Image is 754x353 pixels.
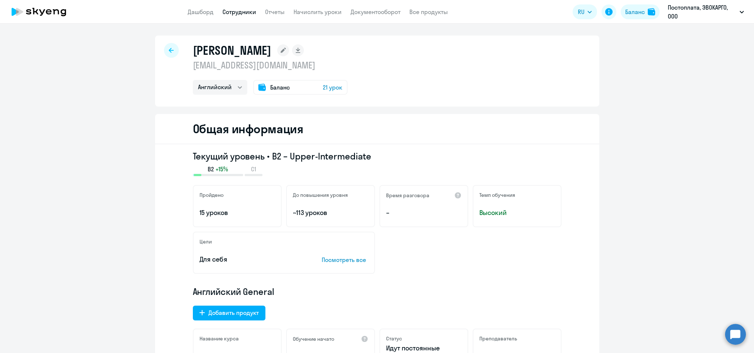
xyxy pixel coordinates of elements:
span: C1 [251,165,256,173]
span: +15% [215,165,228,173]
span: 21 урок [323,83,342,92]
button: Добавить продукт [193,306,265,320]
h5: Преподаватель [479,335,517,342]
h5: Цели [200,238,212,245]
a: Дашборд [188,8,214,16]
a: Сотрудники [222,8,256,16]
h5: Обучение начато [293,336,334,342]
p: ~113 уроков [293,208,368,218]
img: balance [648,8,655,16]
h5: До повышения уровня [293,192,348,198]
h3: Текущий уровень • B2 – Upper-Intermediate [193,150,562,162]
button: Постоплата, ЭВОКАРГО, ООО [664,3,748,21]
h5: Темп обучения [479,192,515,198]
a: Начислить уроки [294,8,342,16]
p: Для себя [200,255,299,264]
h1: [PERSON_NAME] [193,43,271,58]
button: RU [573,4,597,19]
span: RU [578,7,584,16]
h5: Статус [386,335,402,342]
span: Высокий [479,208,555,218]
div: Добавить продукт [208,308,259,317]
a: Все продукты [409,8,448,16]
button: Балансbalance [621,4,660,19]
div: Баланс [625,7,645,16]
span: B2 [208,165,214,173]
p: 15 уроков [200,208,275,218]
span: Баланс [270,83,290,92]
a: Отчеты [265,8,285,16]
p: – [386,208,462,218]
span: Английский General [193,286,274,297]
h5: Название курса [200,335,239,342]
p: [EMAIL_ADDRESS][DOMAIN_NAME] [193,59,348,71]
h5: Время разговора [386,192,429,199]
p: Постоплата, ЭВОКАРГО, ООО [668,3,737,21]
h2: Общая информация [193,121,304,136]
p: Посмотреть все [322,255,368,264]
a: Документооборот [351,8,401,16]
h5: Пройдено [200,192,224,198]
